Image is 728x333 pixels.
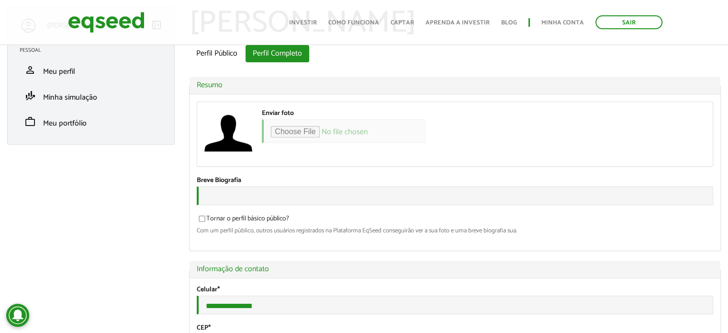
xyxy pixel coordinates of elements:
a: Perfil Público [189,45,245,62]
a: Sair [595,15,662,29]
li: Minha simulação [12,83,169,109]
a: personMeu perfil [20,64,162,76]
span: person [24,64,36,76]
input: Tornar o perfil básico público? [193,216,211,222]
a: Blog [501,20,517,26]
a: Captar [391,20,414,26]
span: Meu portfólio [43,117,87,130]
label: CEP [197,325,211,332]
label: Enviar foto [262,110,294,117]
a: Informação de contato [197,265,713,273]
a: Minha conta [541,20,584,26]
label: Celular [197,287,220,293]
a: Resumo [197,81,713,89]
span: Este campo é obrigatório. [217,284,220,295]
a: Investir [289,20,317,26]
h2: Pessoal [20,47,169,53]
a: Aprenda a investir [426,20,490,26]
span: work [24,116,36,127]
span: Meu perfil [43,65,75,78]
a: Ver perfil do usuário. [204,109,252,157]
li: Meu perfil [12,57,169,83]
img: Foto de Alex da Silva Santos [204,109,252,157]
label: Tornar o perfil básico público? [197,216,289,225]
img: EqSeed [68,10,145,35]
a: finance_modeMinha simulação [20,90,162,102]
div: Com um perfil público, outros usuários registrados na Plataforma EqSeed conseguirão ver a sua fot... [197,228,713,234]
span: Minha simulação [43,91,97,104]
a: Perfil Completo [246,45,309,62]
a: workMeu portfólio [20,116,162,127]
span: finance_mode [24,90,36,102]
li: Meu portfólio [12,109,169,135]
a: Como funciona [328,20,379,26]
label: Breve Biografia [197,177,241,184]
